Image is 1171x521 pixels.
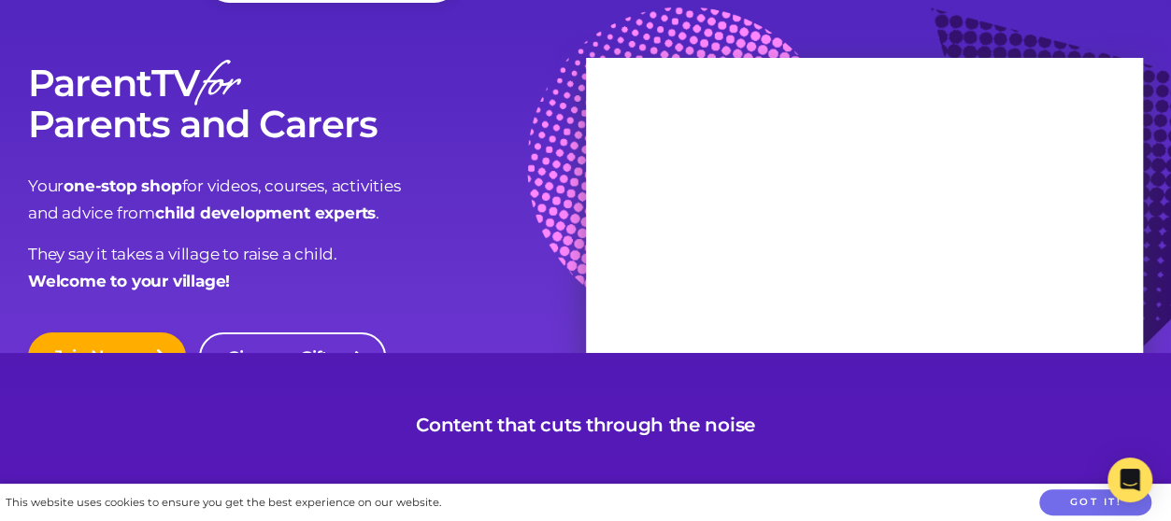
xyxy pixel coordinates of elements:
[416,414,755,436] h3: Content that cuts through the noise
[1107,458,1152,502] div: Open Intercom Messenger
[28,241,586,295] p: They say it takes a village to raise a child.
[1039,489,1151,516] button: Got it!
[155,204,376,222] strong: child development experts
[199,332,387,381] a: Give as a Gift
[28,173,586,227] p: Your for videos, courses, activities and advice from .
[64,176,181,195] strong: one-stop shop
[28,63,586,145] h1: ParentTV Parents and Carers
[28,332,186,381] a: Join Now
[28,272,230,290] strong: Welcome to your village!
[199,47,237,128] em: for
[6,493,441,513] div: This website uses cookies to ensure you get the best experience on our website.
